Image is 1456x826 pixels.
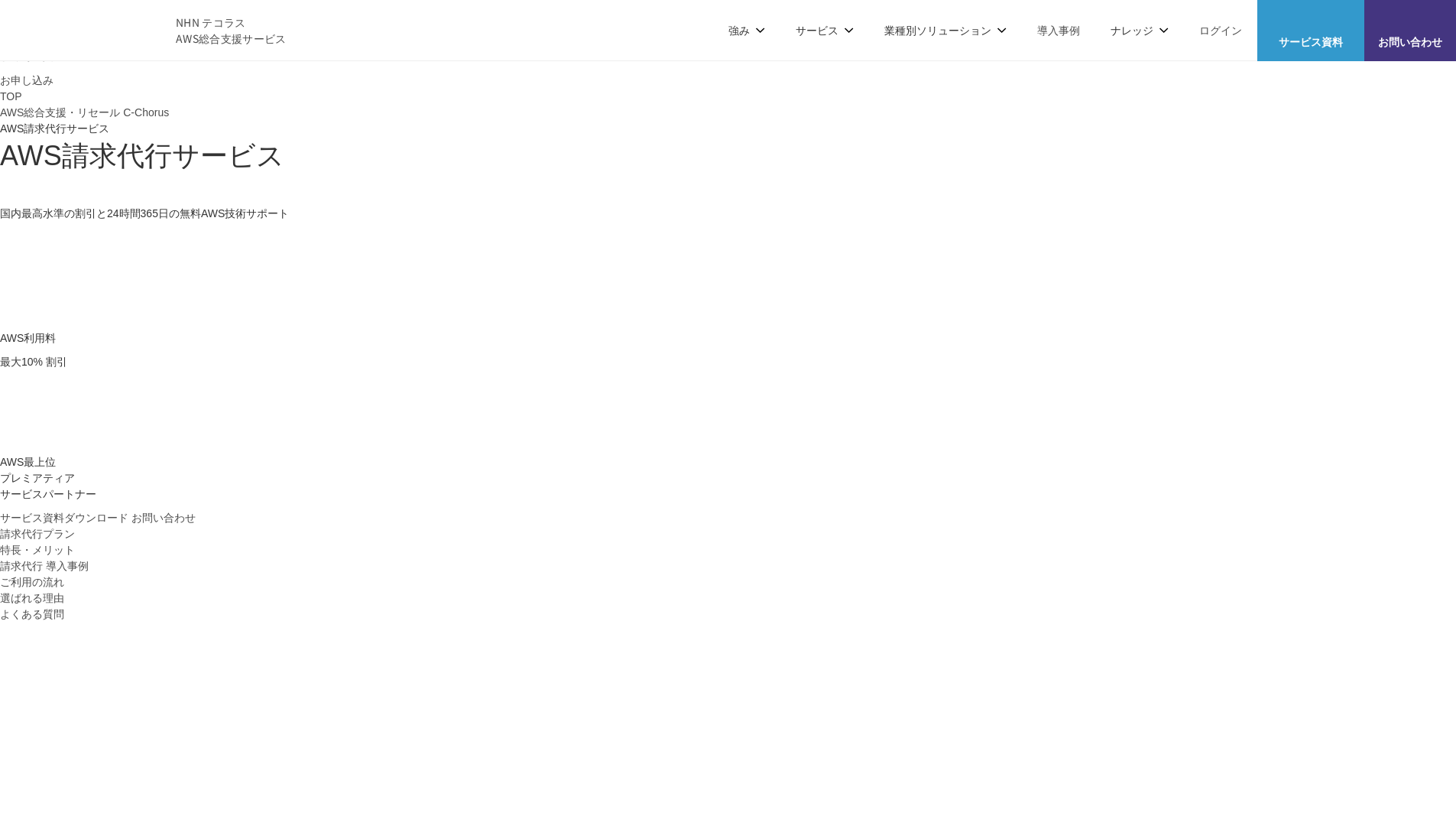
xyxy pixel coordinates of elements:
a: 導入事例 [1037,22,1080,38]
a: お問い合わせ [131,510,196,526]
a: ログイン [1199,22,1242,38]
img: お問い合わせ [1398,11,1422,30]
p: 強み [728,22,765,38]
a: AWS総合支援サービス C-Chorus NHN テコラスAWS総合支援サービス [23,11,287,48]
span: 10 [21,356,34,368]
span: NHN テコラス AWS総合支援サービス [176,15,287,47]
p: 業種別ソリューション [884,22,1007,38]
span: サービス資料 [1257,34,1364,50]
img: AWS総合支援サービス C-Chorus サービス資料 [1299,11,1323,30]
img: AWS総合支援サービス C-Chorus [23,11,153,48]
p: ナレッジ [1111,22,1169,38]
span: お問い合わせ [131,512,196,524]
span: お問い合わせ [1364,34,1456,50]
p: サービス [796,22,854,38]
